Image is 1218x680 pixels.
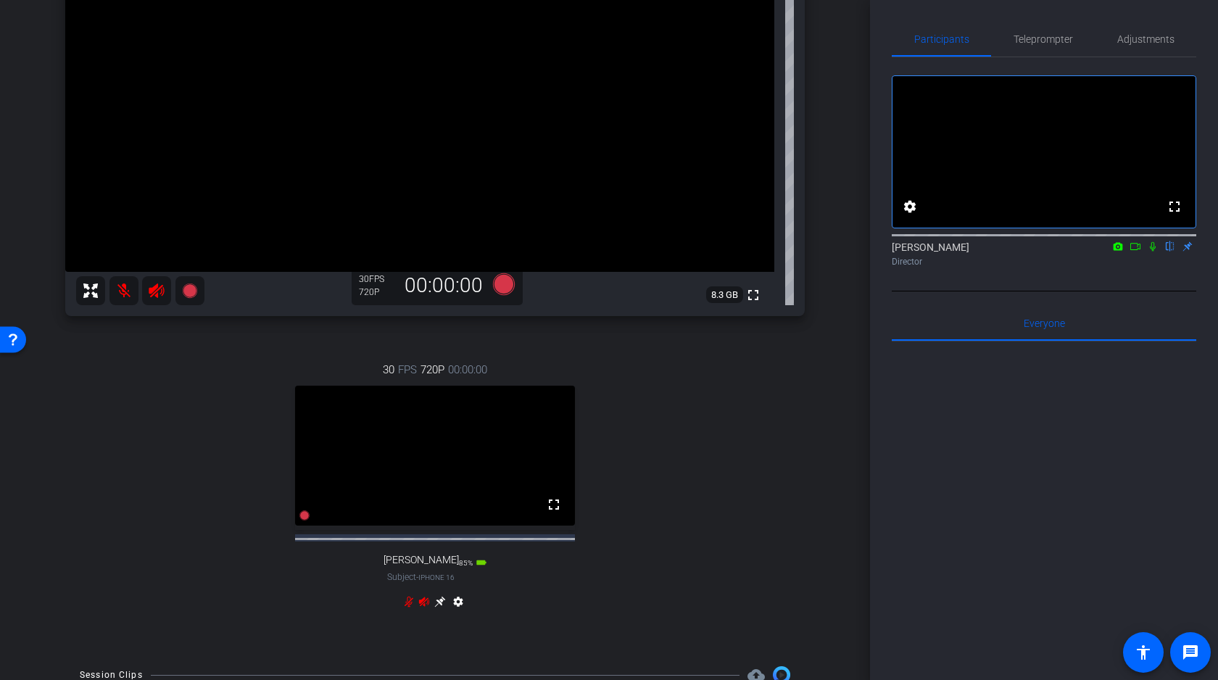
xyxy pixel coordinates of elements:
[459,559,473,567] span: 85%
[892,240,1196,268] div: [PERSON_NAME]
[545,496,563,513] mat-icon: fullscreen
[914,34,969,44] span: Participants
[745,286,762,304] mat-icon: fullscreen
[449,596,467,613] mat-icon: settings
[416,572,418,582] span: -
[1024,318,1065,328] span: Everyone
[448,362,487,378] span: 00:00:00
[1014,34,1073,44] span: Teleprompter
[383,362,394,378] span: 30
[892,255,1196,268] div: Director
[706,286,743,304] span: 8.3 GB
[1166,198,1183,215] mat-icon: fullscreen
[359,286,395,298] div: 720P
[384,554,459,566] span: [PERSON_NAME]
[395,273,492,298] div: 00:00:00
[476,557,487,568] mat-icon: battery_std
[1182,644,1199,661] mat-icon: message
[398,362,417,378] span: FPS
[1135,644,1152,661] mat-icon: accessibility
[387,571,455,584] span: Subject
[901,198,919,215] mat-icon: settings
[1161,239,1179,252] mat-icon: flip
[418,573,455,581] span: iPhone 16
[420,362,444,378] span: 720P
[1117,34,1174,44] span: Adjustments
[359,273,395,285] div: 30
[369,274,384,284] span: FPS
